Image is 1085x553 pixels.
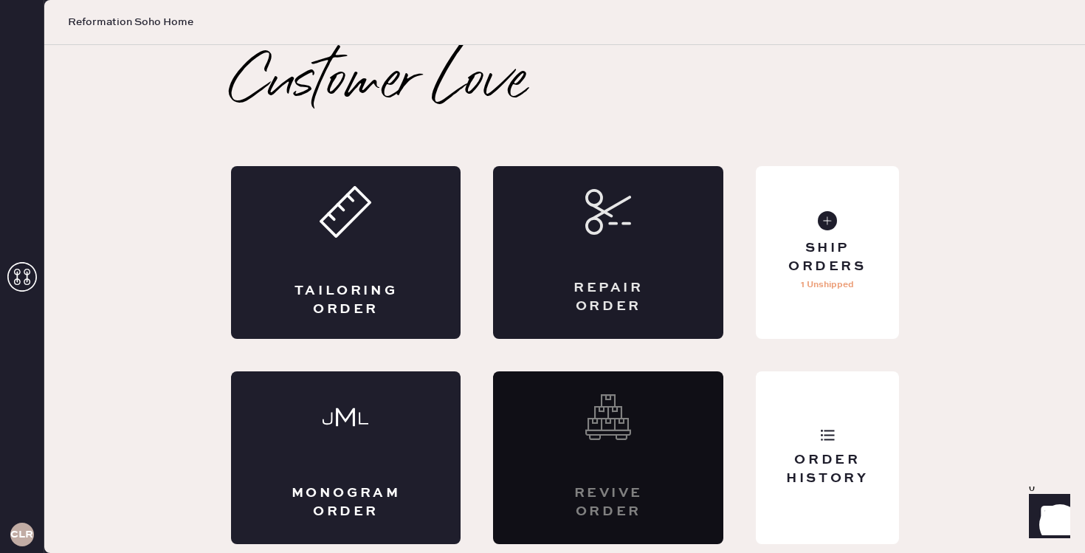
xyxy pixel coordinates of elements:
span: Reformation Soho Home [68,15,193,30]
div: Order History [768,451,886,488]
iframe: Front Chat [1015,487,1078,550]
div: Monogram Order [290,484,402,521]
div: Repair Order [552,279,664,316]
div: Ship Orders [768,239,886,276]
p: 1 Unshipped [801,276,854,294]
h2: Customer Love [231,54,527,113]
div: Tailoring Order [290,282,402,319]
h3: CLR [10,529,33,540]
div: Interested? Contact us at care@hemster.co [493,371,723,544]
div: Revive order [552,484,664,521]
